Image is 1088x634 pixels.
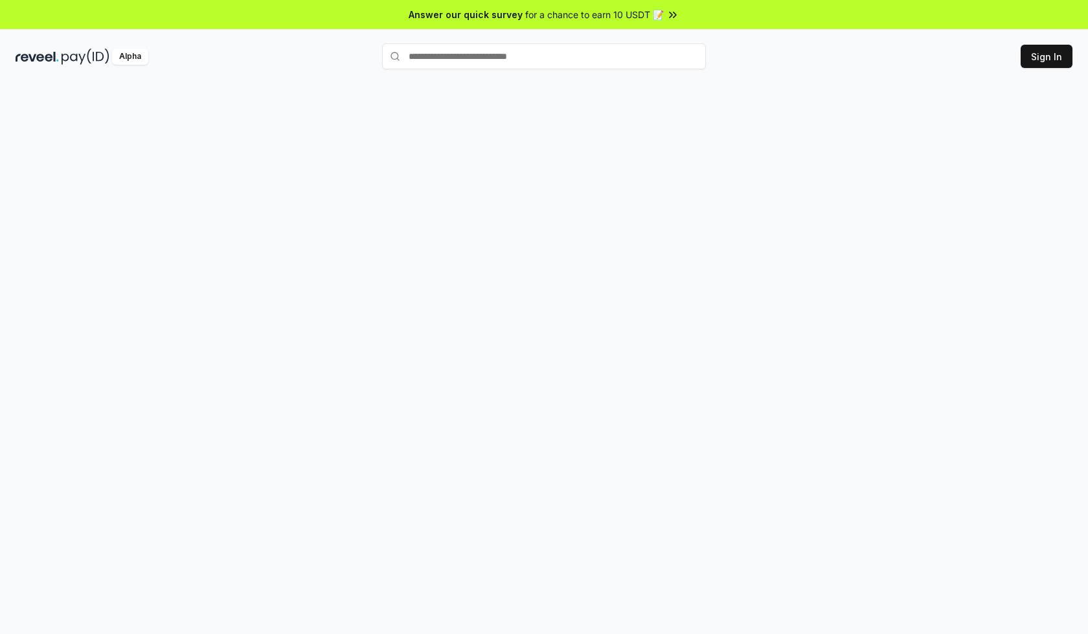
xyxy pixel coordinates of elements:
[525,8,664,21] span: for a chance to earn 10 USDT 📝
[409,8,523,21] span: Answer our quick survey
[16,49,59,65] img: reveel_dark
[62,49,109,65] img: pay_id
[1021,45,1072,68] button: Sign In
[112,49,148,65] div: Alpha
